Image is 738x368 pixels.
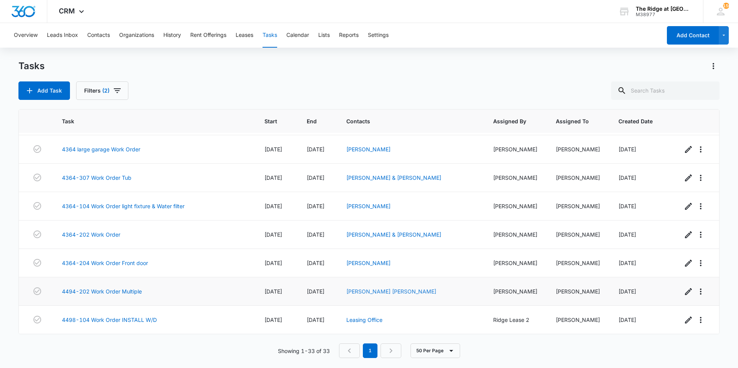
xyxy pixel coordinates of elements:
span: 150 [723,3,729,9]
span: (2) [102,88,110,93]
span: [DATE] [307,146,324,153]
button: Tasks [263,23,277,48]
button: Lists [318,23,330,48]
a: 4364-204 Work Order Front door [62,259,148,267]
span: [DATE] [618,231,636,238]
div: account name [636,6,692,12]
span: [DATE] [264,203,282,209]
div: [PERSON_NAME] [556,316,600,324]
span: CRM [59,7,75,15]
span: [DATE] [618,317,636,323]
div: [PERSON_NAME] [556,259,600,267]
a: [PERSON_NAME] & [PERSON_NAME] [346,231,441,238]
a: [PERSON_NAME] & [PERSON_NAME] [346,174,441,181]
button: Contacts [87,23,110,48]
button: Leases [236,23,253,48]
a: 4364-307 Work Order Tub [62,174,131,182]
div: [PERSON_NAME] [493,230,537,239]
span: [DATE] [264,317,282,323]
a: [PERSON_NAME] [346,146,391,153]
div: Ridge Lease 2 [493,316,537,324]
span: [DATE] [264,288,282,295]
button: History [163,23,181,48]
button: Calendar [286,23,309,48]
span: [DATE] [264,260,282,266]
a: [PERSON_NAME] [346,203,391,209]
a: Leasing Office [346,317,382,323]
div: [PERSON_NAME] [493,287,537,295]
span: [DATE] [618,174,636,181]
input: Search Tasks [611,81,720,100]
span: [DATE] [307,260,324,266]
a: [PERSON_NAME] [PERSON_NAME] [346,288,436,295]
span: [DATE] [307,288,324,295]
div: [PERSON_NAME] [556,174,600,182]
a: 4494-202 Work Order Multiple [62,287,142,295]
em: 1 [363,343,377,358]
div: account id [636,12,692,17]
button: Filters(2) [76,81,128,100]
a: 4364-104 Work Order light fixture & Water filter [62,202,184,210]
div: notifications count [723,3,729,9]
button: Reports [339,23,359,48]
span: [DATE] [264,146,282,153]
button: Overview [14,23,38,48]
span: Created Date [618,117,653,125]
button: 50 Per Page [411,343,460,358]
div: [PERSON_NAME] [493,202,537,210]
span: [DATE] [618,288,636,295]
span: End [307,117,317,125]
div: [PERSON_NAME] [556,287,600,295]
a: 4364-202 Work Order [62,230,120,239]
nav: Pagination [339,343,401,358]
span: [DATE] [307,174,324,181]
button: Leads Inbox [47,23,78,48]
span: [DATE] [264,231,282,238]
div: [PERSON_NAME] [556,230,600,239]
span: [DATE] [618,260,636,266]
span: [DATE] [618,203,636,209]
button: Rent Offerings [190,23,226,48]
span: [DATE] [618,146,636,153]
span: Task [62,117,235,125]
h1: Tasks [18,60,45,72]
span: Contacts [346,117,464,125]
span: [DATE] [307,203,324,209]
button: Actions [707,60,720,72]
a: 4364 large garage Work Order [62,145,140,153]
a: 4498-104 Work Order INSTALL W/D [62,316,157,324]
div: [PERSON_NAME] [556,145,600,153]
button: Add Contact [667,26,719,45]
div: [PERSON_NAME] [556,202,600,210]
span: Start [264,117,277,125]
a: [PERSON_NAME] [346,260,391,266]
span: Assigned By [493,117,526,125]
div: [PERSON_NAME] [493,174,537,182]
span: [DATE] [307,231,324,238]
span: [DATE] [264,174,282,181]
button: Organizations [119,23,154,48]
span: Assigned To [556,117,589,125]
p: Showing 1-33 of 33 [278,347,330,355]
button: Settings [368,23,389,48]
div: [PERSON_NAME] [493,259,537,267]
div: [PERSON_NAME] [493,145,537,153]
button: Add Task [18,81,70,100]
span: [DATE] [307,317,324,323]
